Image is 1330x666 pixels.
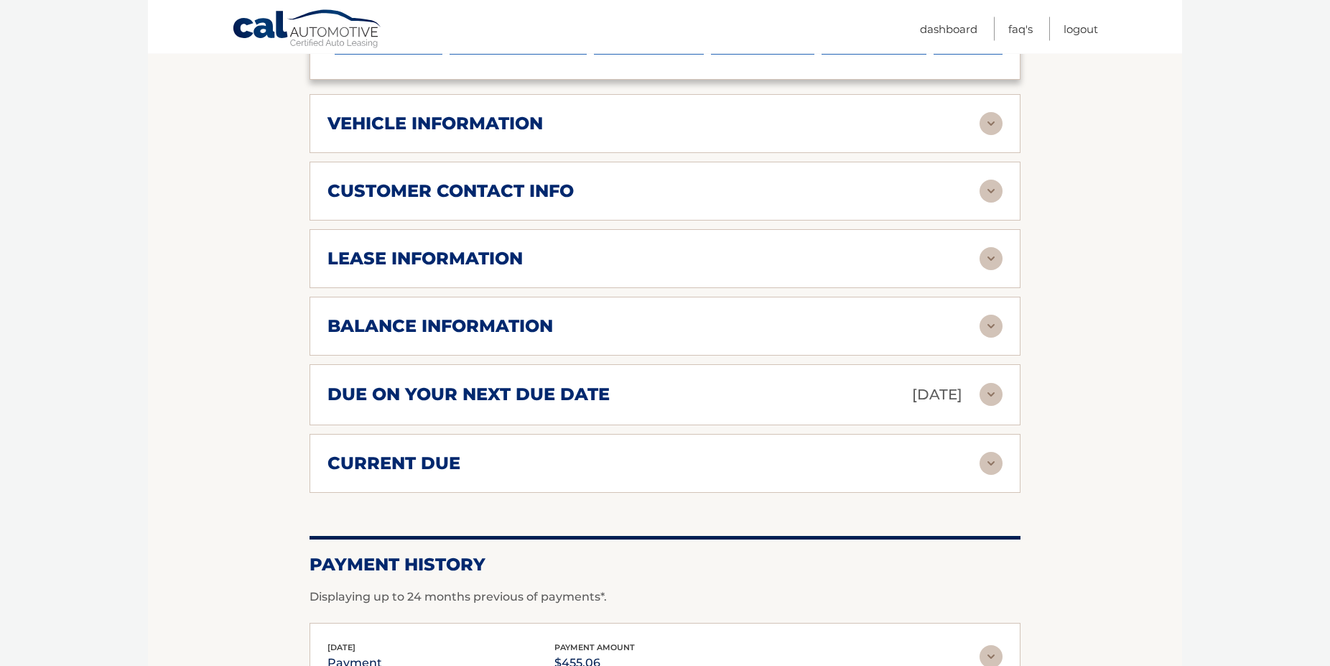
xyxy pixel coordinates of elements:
a: Dashboard [920,17,977,41]
h2: customer contact info [327,181,574,203]
h2: vehicle information [327,114,543,135]
img: accordion-rest.svg [980,180,1003,203]
span: [DATE] [327,643,355,653]
p: Displaying up to 24 months previous of payments*. [310,589,1020,606]
a: Logout [1064,17,1098,41]
a: FAQ's [1008,17,1033,41]
span: payment amount [554,643,635,653]
img: accordion-rest.svg [980,384,1003,407]
img: accordion-rest.svg [980,315,1003,338]
img: accordion-rest.svg [980,453,1003,476]
h2: lease information [327,249,523,270]
h2: due on your next due date [327,384,610,406]
h2: Payment History [310,555,1020,576]
img: accordion-rest.svg [980,113,1003,136]
p: [DATE] [912,383,962,408]
h2: current due [327,453,460,475]
h2: balance information [327,316,553,338]
a: Cal Automotive [232,9,383,51]
img: accordion-rest.svg [980,248,1003,271]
